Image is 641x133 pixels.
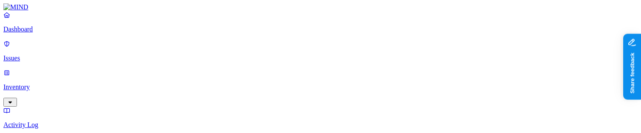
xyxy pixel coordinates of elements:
[3,25,638,33] p: Dashboard
[3,69,638,105] a: Inventory
[3,11,638,33] a: Dashboard
[3,54,638,62] p: Issues
[3,107,638,129] a: Activity Log
[3,3,28,11] img: MIND
[3,3,638,11] a: MIND
[3,40,638,62] a: Issues
[623,34,641,99] iframe: Marker.io feedback button
[3,121,638,129] p: Activity Log
[3,83,638,91] p: Inventory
